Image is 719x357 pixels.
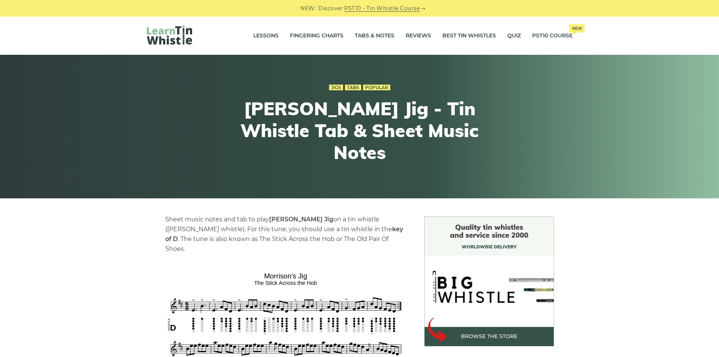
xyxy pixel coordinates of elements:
[442,26,496,45] a: Best Tin Whistles
[424,216,554,346] img: BigWhistle Tin Whistle Store
[290,26,343,45] a: Fingering Charts
[507,26,521,45] a: Quiz
[329,85,343,91] a: Jigs
[269,216,333,223] strong: [PERSON_NAME] Jig
[147,25,192,45] img: LearnTinWhistle.com
[221,98,499,163] h1: [PERSON_NAME] Jig - Tin Whistle Tab & Sheet Music Notes
[569,24,585,32] span: New
[532,26,573,45] a: PST10 CourseNew
[355,26,394,45] a: Tabs & Notes
[345,85,361,91] a: Tabs
[363,85,390,91] a: Popular
[406,26,431,45] a: Reviews
[165,215,406,254] p: Sheet music notes and tab to play on a tin whistle ([PERSON_NAME] whistle). For this tune, you sh...
[165,226,403,243] strong: key of D
[253,26,279,45] a: Lessons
